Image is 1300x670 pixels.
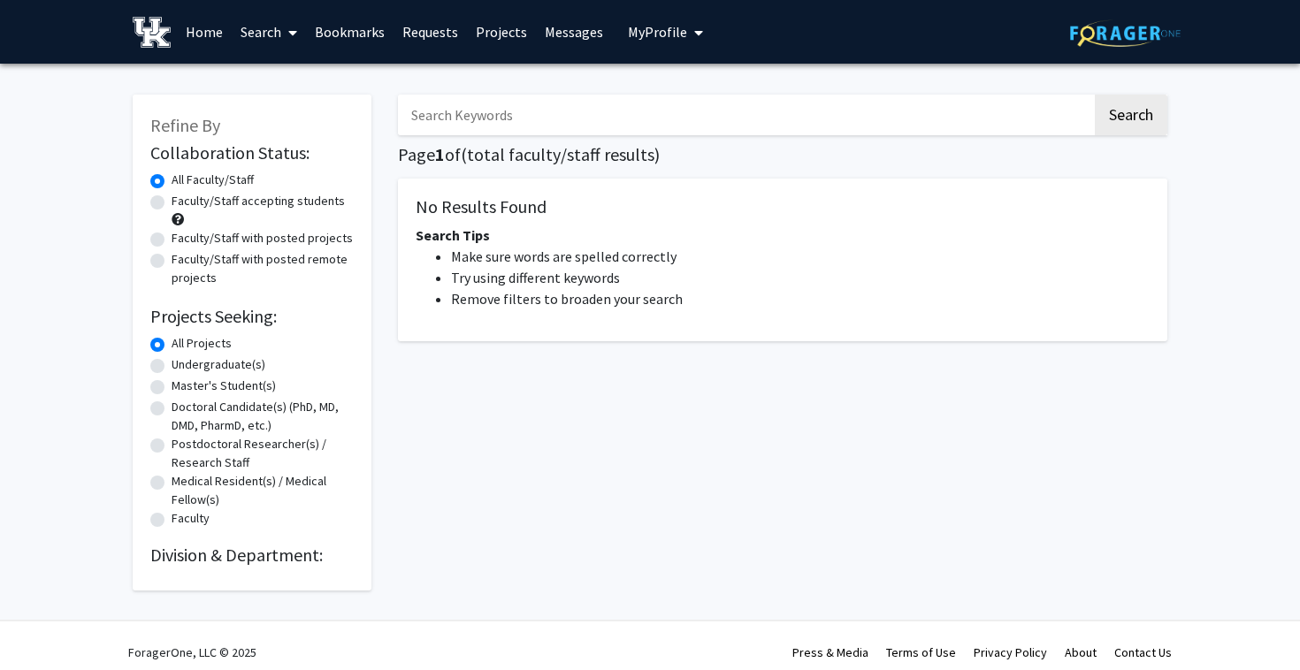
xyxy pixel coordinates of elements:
li: Try using different keywords [451,267,1150,288]
button: Search [1095,95,1167,135]
label: Postdoctoral Researcher(s) / Research Staff [172,435,354,472]
span: My Profile [628,23,687,41]
a: Terms of Use [886,644,956,660]
a: Home [177,1,232,63]
label: Medical Resident(s) / Medical Fellow(s) [172,472,354,509]
label: Faculty [172,509,210,528]
label: Undergraduate(s) [172,355,265,374]
a: Search [232,1,306,63]
a: Contact Us [1114,644,1172,660]
label: Faculty/Staff with posted projects [172,229,353,247]
label: Doctoral Candidate(s) (PhD, MD, DMD, PharmD, etc.) [172,398,354,435]
a: Messages [536,1,612,63]
li: Remove filters to broaden your search [451,288,1150,309]
a: About [1065,644,1097,660]
label: Faculty/Staff with posted remote projects [172,250,354,287]
h2: Collaboration Status: [150,142,354,164]
span: Search Tips [416,226,490,244]
a: Press & Media [792,644,868,660]
label: All Faculty/Staff [172,171,254,189]
label: Master's Student(s) [172,377,276,395]
li: Make sure words are spelled correctly [451,246,1150,267]
img: University of Kentucky Logo [133,17,171,48]
label: Faculty/Staff accepting students [172,192,345,210]
a: Privacy Policy [974,644,1047,660]
span: 1 [435,143,445,165]
img: ForagerOne Logo [1070,19,1181,47]
h5: No Results Found [416,196,1150,217]
label: All Projects [172,334,232,353]
a: Requests [394,1,467,63]
span: Refine By [150,114,220,136]
h2: Division & Department: [150,544,354,566]
nav: Page navigation [398,359,1167,400]
input: Search Keywords [398,95,1092,135]
iframe: Chat [13,590,75,657]
h1: Page of ( total faculty/staff results) [398,144,1167,165]
a: Bookmarks [306,1,394,63]
h2: Projects Seeking: [150,306,354,327]
a: Projects [467,1,536,63]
